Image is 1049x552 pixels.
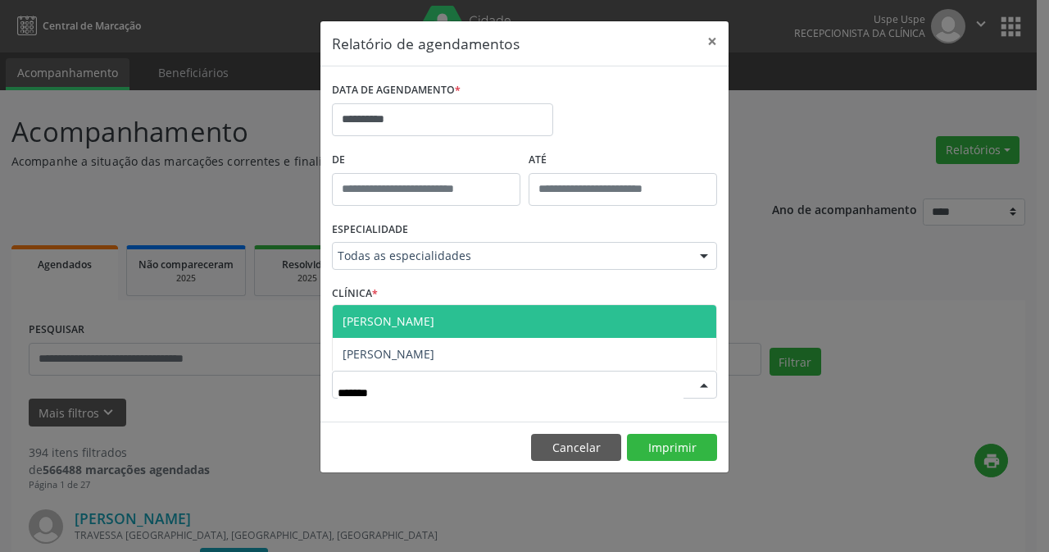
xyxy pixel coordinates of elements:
[343,313,434,329] span: [PERSON_NAME]
[332,281,378,307] label: CLÍNICA
[531,434,621,462] button: Cancelar
[529,148,717,173] label: ATÉ
[332,217,408,243] label: ESPECIALIDADE
[338,248,683,264] span: Todas as especialidades
[627,434,717,462] button: Imprimir
[332,78,461,103] label: DATA DE AGENDAMENTO
[343,346,434,362] span: [PERSON_NAME]
[332,148,520,173] label: De
[332,33,520,54] h5: Relatório de agendamentos
[696,21,729,62] button: Close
